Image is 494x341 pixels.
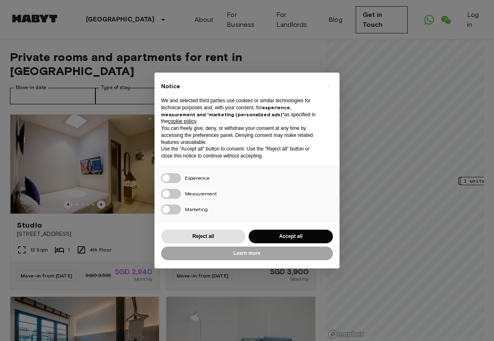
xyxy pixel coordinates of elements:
[185,190,217,197] span: Measurement
[185,175,210,181] span: Experience
[168,118,196,124] a: cookie policy
[161,97,320,125] p: We and selected third parties use cookies or similar technologies for technical purposes and, wit...
[161,104,291,118] strong: experience, measurement and “marketing (personalized ads)”
[161,82,320,91] h2: Notice
[328,81,330,91] span: ×
[185,206,208,212] span: Marketing
[249,230,333,243] button: Accept all
[161,247,333,260] button: Learn more
[322,79,335,92] button: Close this notice
[161,230,245,243] button: Reject all
[161,125,320,146] p: You can freely give, deny, or withdraw your consent at any time by accessing the preferences pane...
[161,146,320,160] p: Use the “Accept all” button to consent. Use the “Reject all” button or close this notice to conti...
